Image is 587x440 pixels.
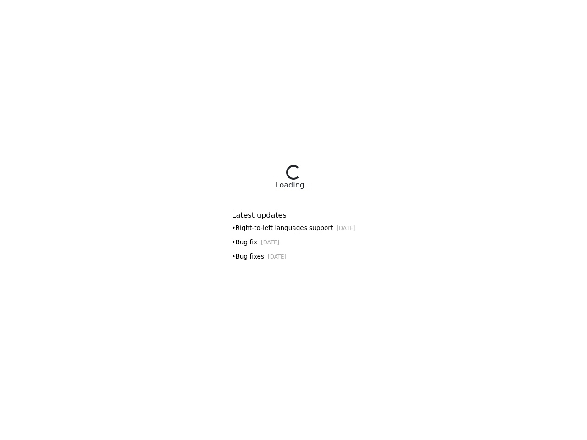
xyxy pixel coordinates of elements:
[276,180,311,191] div: Loading...
[337,225,355,231] small: [DATE]
[232,223,355,233] div: • Right-to-left languages support
[232,237,355,247] div: • Bug fix
[268,253,286,260] small: [DATE]
[261,239,279,246] small: [DATE]
[232,211,355,220] h6: Latest updates
[232,252,355,261] div: • Bug fixes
